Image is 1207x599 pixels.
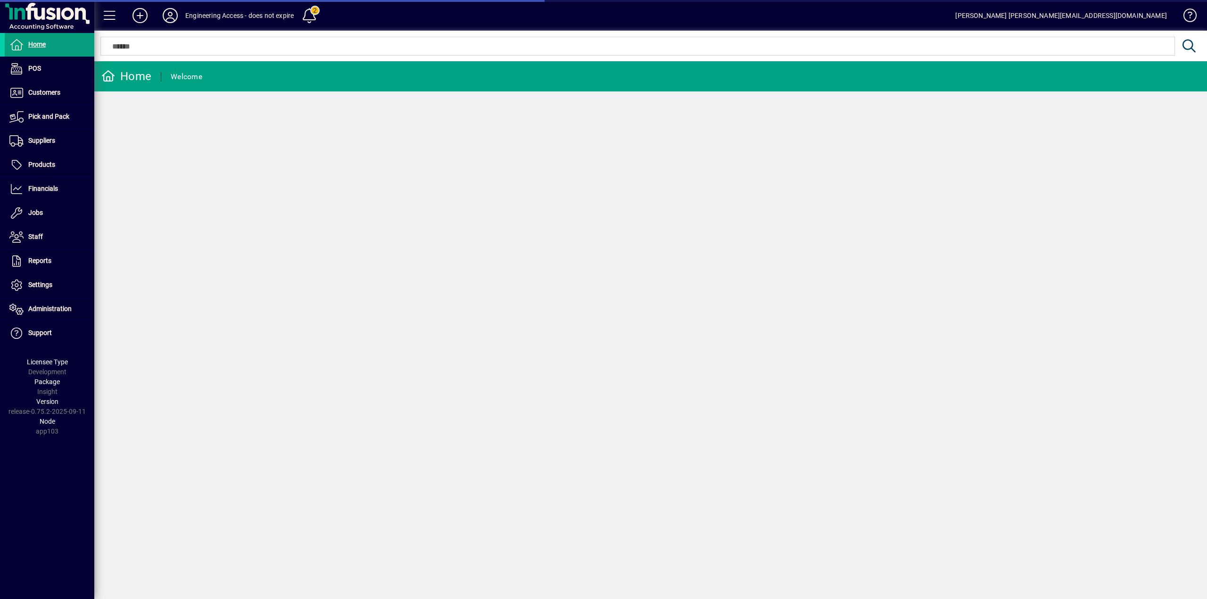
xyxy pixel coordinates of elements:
[5,105,94,129] a: Pick and Pack
[28,329,52,336] span: Support
[5,57,94,81] a: POS
[28,305,72,312] span: Administration
[28,137,55,144] span: Suppliers
[155,7,185,24] button: Profile
[955,8,1167,23] div: [PERSON_NAME] [PERSON_NAME][EMAIL_ADDRESS][DOMAIN_NAME]
[5,129,94,153] a: Suppliers
[101,69,151,84] div: Home
[28,209,43,216] span: Jobs
[5,249,94,273] a: Reports
[28,233,43,240] span: Staff
[171,69,202,84] div: Welcome
[28,89,60,96] span: Customers
[28,113,69,120] span: Pick and Pack
[28,161,55,168] span: Products
[36,398,58,405] span: Version
[28,185,58,192] span: Financials
[28,257,51,264] span: Reports
[5,225,94,249] a: Staff
[5,297,94,321] a: Administration
[27,358,68,366] span: Licensee Type
[185,8,294,23] div: Engineering Access - does not expire
[5,201,94,225] a: Jobs
[28,65,41,72] span: POS
[28,281,52,288] span: Settings
[40,418,55,425] span: Node
[1176,2,1195,33] a: Knowledge Base
[5,273,94,297] a: Settings
[5,153,94,177] a: Products
[5,177,94,201] a: Financials
[125,7,155,24] button: Add
[5,321,94,345] a: Support
[28,41,46,48] span: Home
[34,378,60,386] span: Package
[5,81,94,105] a: Customers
